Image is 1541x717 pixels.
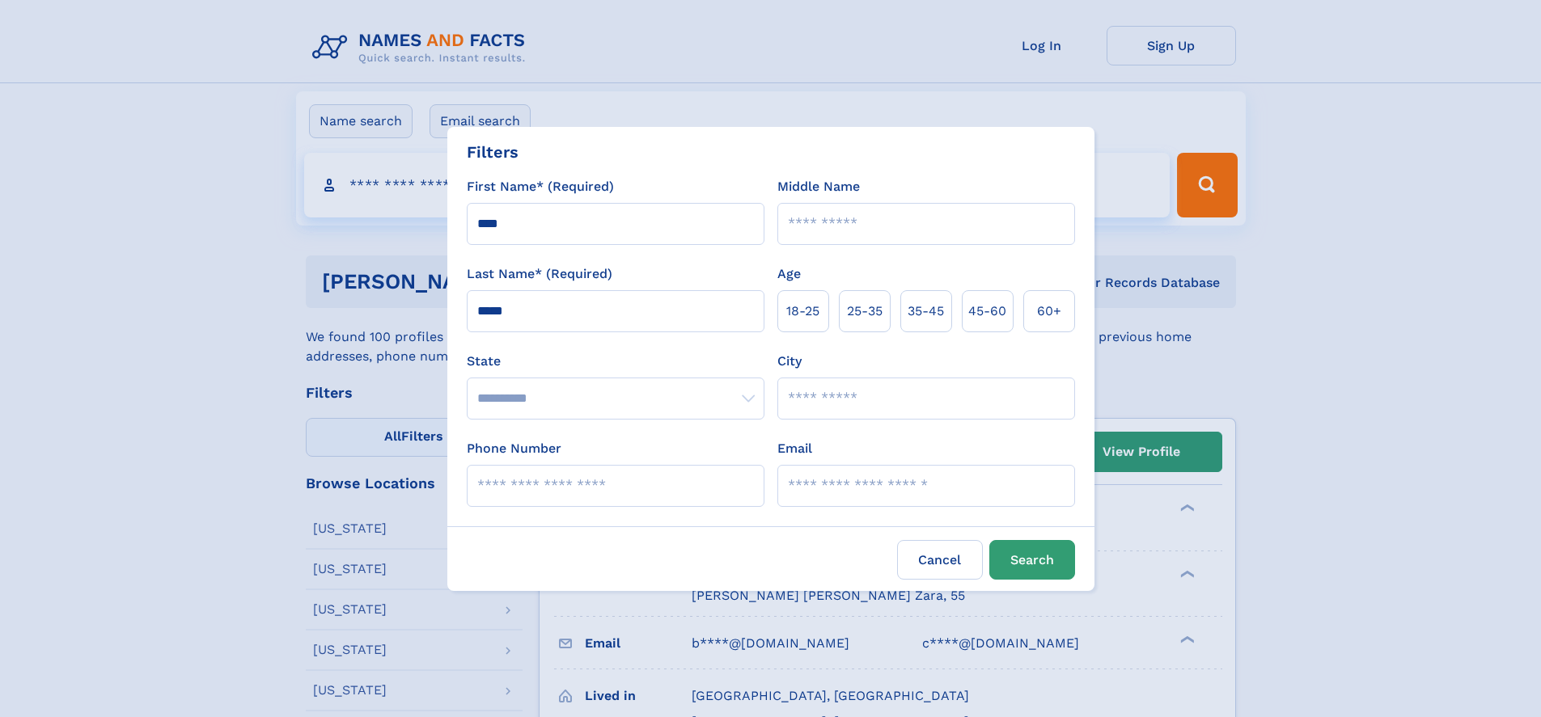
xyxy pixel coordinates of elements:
span: 45‑60 [968,302,1006,321]
span: 18‑25 [786,302,819,321]
label: First Name* (Required) [467,177,614,196]
span: 25‑35 [847,302,883,321]
label: Email [777,439,812,458]
label: Age [777,264,801,284]
span: 35‑45 [908,302,944,321]
button: Search [989,540,1075,580]
label: Last Name* (Required) [467,264,612,284]
span: 60+ [1037,302,1061,321]
label: State [467,352,764,371]
label: Phone Number [467,439,561,458]
label: City [777,352,802,371]
label: Middle Name [777,177,860,196]
label: Cancel [897,540,983,580]
div: Filters [467,140,519,164]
